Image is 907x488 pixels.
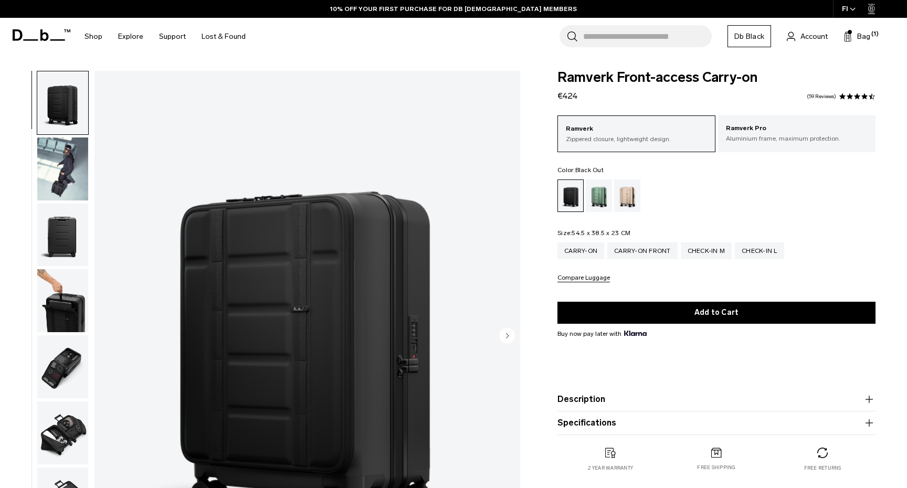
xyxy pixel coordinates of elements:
a: Carry-on [557,242,604,259]
img: Ramverk Front-access Carry-on Black Out [37,137,88,200]
button: Bag (1) [843,30,870,43]
a: Check-in L [735,242,784,259]
a: Carry-on Front [607,242,678,259]
p: Ramverk Pro [726,123,868,134]
img: Ramverk-front-access.png [37,335,88,398]
a: 59 reviews [807,94,836,99]
button: Ramverk Front-access Carry-on Black Out [37,71,89,135]
button: Ramverk Front-access Carry-on Black Out [37,401,89,465]
legend: Size: [557,230,630,236]
p: Ramverk [566,124,706,134]
p: 2 year warranty [588,464,633,472]
button: Ramverk Front-access Carry-on Black Out [37,203,89,267]
span: Account [800,31,828,42]
button: Next slide [499,328,515,346]
p: Free shipping [697,464,735,471]
a: Account [787,30,828,43]
span: Bag [857,31,870,42]
img: Ramverk-front-access-1.png [37,269,88,332]
span: (1) [871,30,879,39]
span: 54.5 x 38.5 x 23 CM [572,229,630,237]
a: Lost & Found [202,18,246,55]
button: Ramverk-front-access-1.png [37,269,89,333]
button: Add to Cart [557,302,876,324]
span: Buy now pay later with [557,329,647,338]
img: Ramverk Front-access Carry-on Black Out [37,71,88,134]
button: Ramverk Front-access Carry-on Black Out [37,137,89,201]
img: {"height" => 20, "alt" => "Klarna"} [624,331,647,336]
a: Green Ray [586,179,612,212]
span: €424 [557,91,577,101]
button: Ramverk-front-access.png [37,335,89,399]
span: Ramverk Front-access Carry-on [557,71,876,84]
a: Shop [85,18,102,55]
span: Black Out [575,166,604,174]
img: Ramverk Front-access Carry-on Black Out [37,204,88,267]
p: Zippered closure, lightweight design. [566,134,706,144]
img: Ramverk Front-access Carry-on Black Out [37,401,88,464]
a: Explore [118,18,143,55]
a: Black Out [557,179,584,212]
p: Aluminium frame, maximum protection. [726,134,868,143]
button: Specifications [557,417,876,429]
p: Free returns [804,464,841,472]
legend: Color: [557,167,604,173]
button: Description [557,393,876,406]
a: Fogbow Beige [614,179,640,212]
a: Support [159,18,186,55]
a: Check-in M [681,242,732,259]
a: Ramverk Pro Aluminium frame, maximum protection. [718,115,876,151]
nav: Main Navigation [77,18,254,55]
button: Compare Luggage [557,274,610,282]
a: 10% OFF YOUR FIRST PURCHASE FOR DB [DEMOGRAPHIC_DATA] MEMBERS [330,4,577,14]
a: Db Black [727,25,771,47]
